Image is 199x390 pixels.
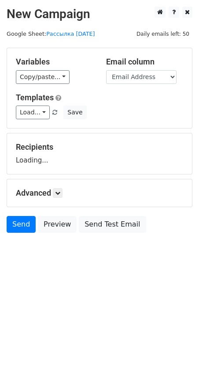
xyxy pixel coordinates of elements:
h5: Advanced [16,188,183,198]
h5: Email column [106,57,183,67]
a: Рассылка [DATE] [46,30,95,37]
a: Load... [16,106,50,119]
a: Templates [16,93,54,102]
a: Send Test Email [79,216,146,233]
h2: New Campaign [7,7,192,22]
a: Daily emails left: 50 [133,30,192,37]
h5: Variables [16,57,93,67]
button: Save [63,106,86,119]
h5: Recipients [16,142,183,152]
a: Copy/paste... [16,70,70,84]
a: Preview [38,216,77,233]
span: Daily emails left: 50 [133,29,192,39]
a: Send [7,216,36,233]
small: Google Sheet: [7,30,95,37]
div: Loading... [16,142,183,165]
